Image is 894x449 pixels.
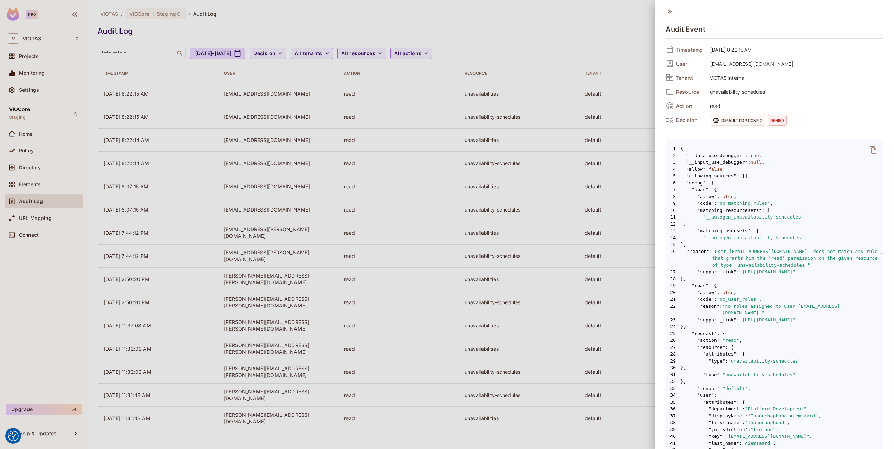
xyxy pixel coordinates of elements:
[676,103,704,109] span: Action
[776,426,779,433] span: ,
[666,296,680,303] span: 21
[703,234,804,241] span: "__autogen_unavailability-schedules"
[706,45,883,54] span: [DATE] 8:22:15 AM
[697,193,717,200] span: "allow"
[666,399,680,406] span: 35
[666,392,680,399] span: 34
[720,337,723,344] span: :
[739,337,742,344] span: ,
[666,364,680,371] span: 30
[708,282,717,289] span: : {
[737,317,739,324] span: :
[666,378,883,385] span: },
[708,166,723,173] span: false
[751,426,776,433] span: "Ireland"
[717,193,720,200] span: :
[666,323,680,330] span: 24
[751,227,759,234] span: : [
[697,296,714,303] span: "code"
[676,89,704,95] span: Resource
[666,227,680,234] span: 13
[686,152,745,159] span: "__data_use_debugger"
[734,289,737,296] span: ,
[666,323,883,330] span: },
[759,152,762,159] span: ,
[666,25,705,33] h4: Audit Event
[710,248,712,269] span: :
[717,200,770,207] span: "no_matching_rules"
[723,166,725,173] span: ,
[723,385,748,392] span: "default"
[697,303,720,317] span: "reason"
[748,159,751,166] span: :
[676,60,704,67] span: User
[676,117,704,123] span: Decision
[697,200,714,207] span: "code"
[739,440,742,447] span: :
[666,166,680,173] span: 4
[720,303,723,317] span: :
[697,317,737,324] span: "support_link"
[666,385,680,392] span: 33
[708,433,723,440] span: "key"
[666,193,680,200] span: 8
[728,358,801,365] span: "unavailability-schedules"
[717,330,725,337] span: : {
[697,289,717,296] span: "allow"
[687,248,710,269] span: "reason"
[666,303,680,317] span: 22
[666,200,680,207] span: 9
[703,371,720,378] span: "type"
[725,433,809,440] span: "[EMAIL_ADDRESS][DOMAIN_NAME]"
[708,412,745,419] span: "displayName"
[787,419,790,426] span: ,
[748,152,759,159] span: true
[666,234,680,241] span: 14
[759,296,762,303] span: ,
[742,440,773,447] span: "Aiemsaard"
[666,180,680,187] span: 6
[697,337,720,344] span: "action"
[692,186,708,193] span: "abac"
[666,214,680,221] span: 11
[762,207,770,214] span: : [
[745,152,748,159] span: :
[739,268,796,275] span: "[URL][DOMAIN_NAME]"
[708,358,725,365] span: "type"
[708,440,739,447] span: "last_name"
[8,431,19,441] button: Consent Preferences
[686,159,748,166] span: "__input_use_debugger"
[697,344,725,351] span: "resource"
[666,419,680,426] span: 38
[706,180,714,187] span: : {
[739,317,796,324] span: "[URL][DOMAIN_NAME]"
[666,317,680,324] span: 23
[697,207,762,214] span: "matching_resourcesets"
[706,166,708,173] span: :
[666,152,680,159] span: 2
[714,392,723,399] span: : {
[666,337,680,344] span: 26
[706,73,883,82] span: VIOTAS Internal
[714,296,717,303] span: :
[737,173,751,180] span: : [],
[742,419,745,426] span: :
[818,412,821,419] span: ,
[666,186,680,193] span: 7
[686,173,737,180] span: "allowing_sources"
[742,405,745,412] span: :
[708,186,717,193] span: : {
[703,399,737,406] span: "attributes"
[666,221,680,228] span: 12
[666,364,883,371] span: },
[666,378,680,385] span: 32
[737,399,745,406] span: : {
[745,419,787,426] span: "Thanuchaphond"
[666,145,680,152] span: 1
[666,351,680,358] span: 28
[666,358,680,365] span: 29
[666,330,680,337] span: 25
[720,371,723,378] span: :
[734,193,737,200] span: ,
[806,405,809,412] span: ,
